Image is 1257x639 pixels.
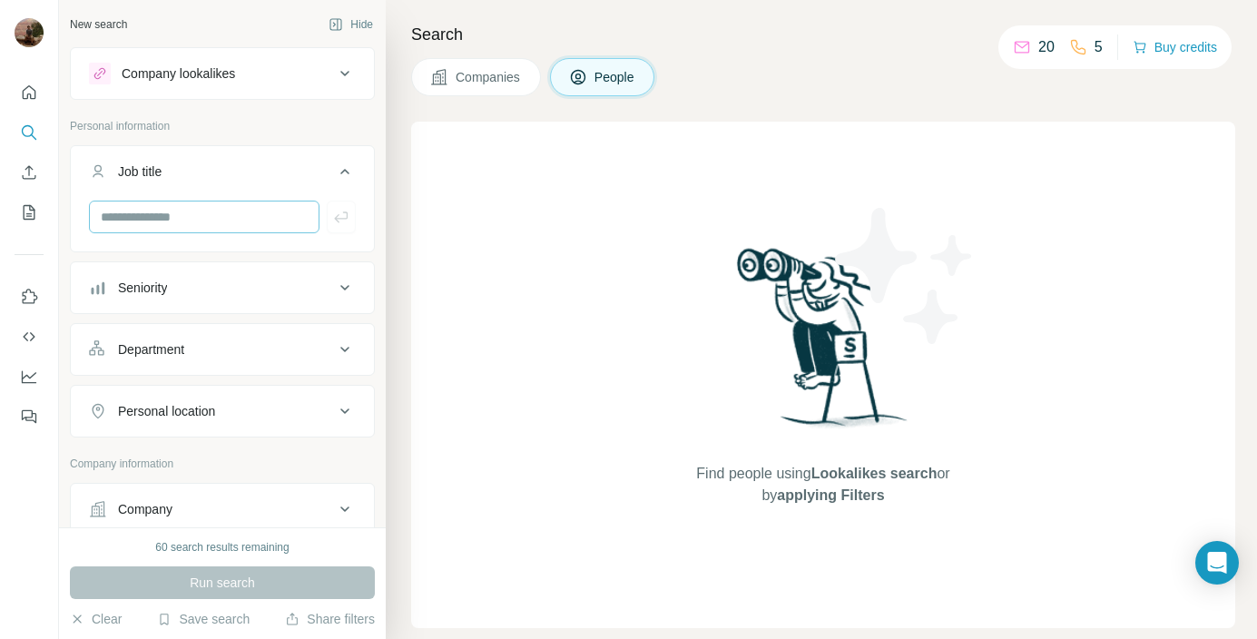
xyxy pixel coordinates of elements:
[1133,34,1217,60] button: Buy credits
[71,389,374,433] button: Personal location
[15,76,44,109] button: Quick start
[71,150,374,201] button: Job title
[411,22,1235,47] h4: Search
[15,18,44,47] img: Avatar
[118,279,167,297] div: Seniority
[15,196,44,229] button: My lists
[316,11,386,38] button: Hide
[118,162,162,181] div: Job title
[70,456,375,472] p: Company information
[777,487,884,503] span: applying Filters
[71,266,374,310] button: Seniority
[155,539,289,555] div: 60 search results remaining
[1095,36,1103,58] p: 5
[71,487,374,531] button: Company
[1038,36,1055,58] p: 20
[15,360,44,393] button: Dashboard
[15,320,44,353] button: Use Surfe API
[15,116,44,149] button: Search
[456,68,522,86] span: Companies
[678,463,968,506] span: Find people using or by
[118,402,215,420] div: Personal location
[823,194,987,358] img: Surfe Illustration - Stars
[118,340,184,359] div: Department
[70,610,122,628] button: Clear
[157,610,250,628] button: Save search
[70,16,127,33] div: New search
[285,610,375,628] button: Share filters
[71,328,374,371] button: Department
[71,52,374,95] button: Company lookalikes
[15,280,44,313] button: Use Surfe on LinkedIn
[15,156,44,189] button: Enrich CSV
[70,118,375,134] p: Personal information
[118,500,172,518] div: Company
[122,64,235,83] div: Company lookalikes
[1195,541,1239,585] div: Open Intercom Messenger
[594,68,636,86] span: People
[729,243,918,446] img: Surfe Illustration - Woman searching with binoculars
[15,400,44,433] button: Feedback
[811,466,938,481] span: Lookalikes search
